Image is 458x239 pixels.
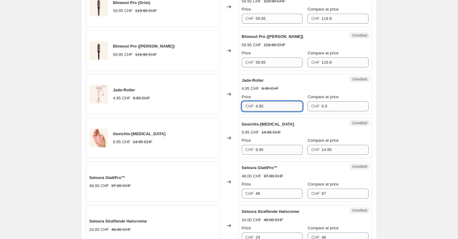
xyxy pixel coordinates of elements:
[89,41,108,60] img: 3_20291617-2bdb-4dd5-9ac9-d6644b3577bb_80x.png
[113,95,131,101] div: 4.95 CHF
[311,191,320,196] span: CHF
[133,139,152,145] strike: 14.95 CHF
[133,95,150,101] strike: 9.90 CHF
[264,42,285,48] strike: 119.90 CHF
[308,226,339,230] span: Compare at price
[264,217,283,223] strike: 48.00 CHF
[246,104,254,108] span: CHF
[89,227,109,233] div: 24.00 CHF
[261,85,279,92] strike: 9.90 CHF
[242,209,299,214] span: Seloura Straffende Halscreme
[311,104,320,108] span: CHF
[246,60,254,65] span: CHF
[352,33,367,38] span: Unedited
[113,8,133,14] div: 59.95 CHF
[242,226,251,230] span: Price
[242,42,261,48] div: 59.95 CHF
[135,52,157,58] strike: 119.90 CHF
[242,122,294,126] span: Gesichts-[MEDICAL_DATA]
[113,44,175,48] span: Blowout Pro ([PERSON_NAME])
[242,94,251,99] span: Price
[352,164,367,169] span: Unedited
[242,7,251,11] span: Price
[89,219,147,223] span: Seloura Straffende Halscreme
[308,51,339,55] span: Compare at price
[311,60,320,65] span: CHF
[242,173,261,179] div: 48.00 CHF
[308,138,339,143] span: Compare at price
[113,139,131,145] div: 9.95 CHF
[246,147,254,152] span: CHF
[111,183,131,189] strike: 97.00 CHF
[242,182,251,186] span: Price
[352,121,367,126] span: Unedited
[89,183,109,189] div: 48.00 CHF
[111,227,131,233] strike: 48.00 CHF
[311,16,320,21] span: CHF
[242,51,251,55] span: Price
[261,129,281,136] strike: 14.95 CHF
[113,0,150,5] span: Blowout Pro (Grün)
[242,138,251,143] span: Price
[264,173,283,179] strike: 97.00 CHF
[89,85,108,103] img: jaderoller1_80x.webp
[89,129,108,147] img: guasha1_80x.webp
[352,77,367,82] span: Unedited
[113,52,133,58] div: 59.95 CHF
[308,7,339,11] span: Compare at price
[352,208,367,213] span: Unedited
[242,78,264,83] span: Jade-Roller
[113,88,135,92] span: Jade-Roller
[311,147,320,152] span: CHF
[242,217,261,223] div: 24.00 CHF
[242,165,278,170] span: Seloura GlattPro™
[242,129,259,136] div: 9.95 CHF
[308,182,339,186] span: Compare at price
[135,8,157,14] strike: 119.90 CHF
[89,175,126,180] span: Seloura GlattPro™
[113,131,166,136] span: Gesichts-[MEDICAL_DATA]
[246,191,254,196] span: CHF
[308,94,339,99] span: Compare at price
[246,16,254,21] span: CHF
[242,34,303,39] span: Blowout Pro ([PERSON_NAME])
[242,85,259,92] div: 4.95 CHF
